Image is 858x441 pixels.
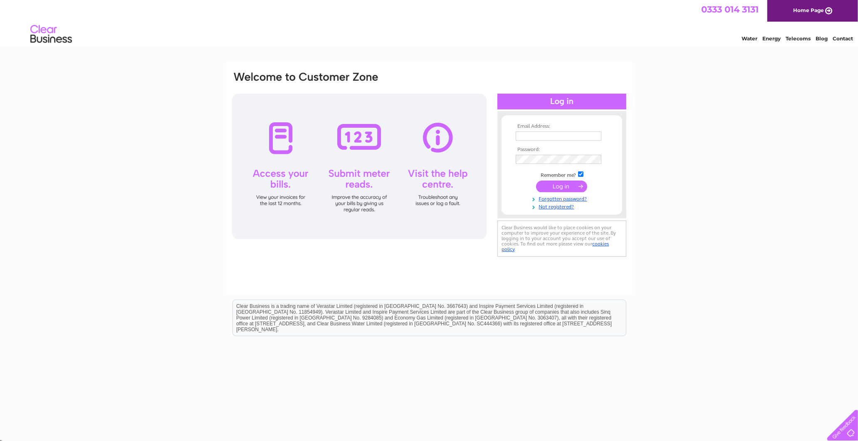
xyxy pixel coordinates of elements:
input: Submit [536,181,587,192]
div: Clear Business would like to place cookies on your computer to improve your experience of the sit... [497,220,626,257]
img: logo.png [30,22,72,47]
a: Telecoms [786,35,811,42]
a: Not registered? [516,202,610,210]
th: Password: [514,147,610,153]
td: Remember me? [514,170,610,178]
a: Water [742,35,757,42]
a: cookies policy [502,241,609,252]
a: Energy [762,35,781,42]
a: Forgotten password? [516,194,610,202]
a: Blog [816,35,828,42]
a: 0333 014 3131 [701,4,759,15]
a: Contact [833,35,853,42]
div: Clear Business is a trading name of Verastar Limited (registered in [GEOGRAPHIC_DATA] No. 3667643... [233,5,626,40]
th: Email Address: [514,124,610,129]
